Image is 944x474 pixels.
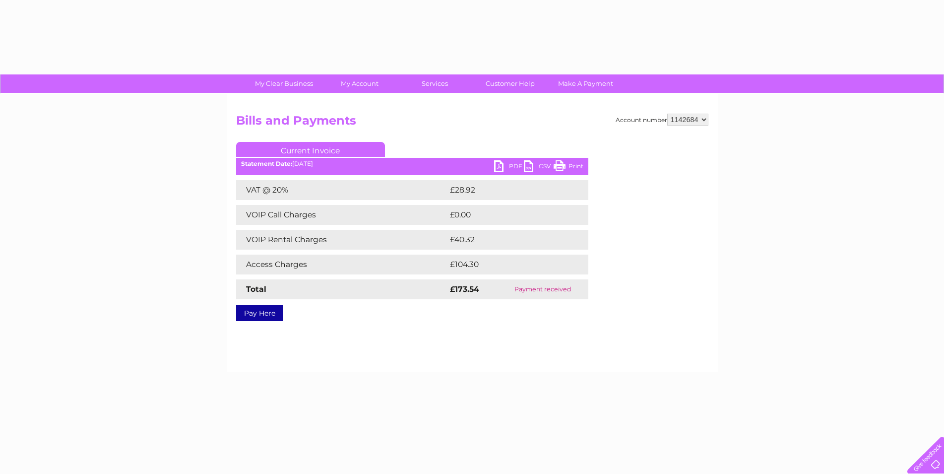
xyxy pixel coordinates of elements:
td: £40.32 [447,230,568,250]
a: My Account [318,74,400,93]
td: VOIP Call Charges [236,205,447,225]
a: Print [554,160,583,175]
td: £0.00 [447,205,566,225]
a: CSV [524,160,554,175]
td: VAT @ 20% [236,180,447,200]
div: Account number [616,114,708,126]
h2: Bills and Payments [236,114,708,133]
div: [DATE] [236,160,588,167]
b: Statement Date: [241,160,292,167]
strong: Total [246,284,266,294]
strong: £173.54 [450,284,479,294]
a: PDF [494,160,524,175]
td: Access Charges [236,255,447,274]
td: VOIP Rental Charges [236,230,447,250]
td: £28.92 [447,180,568,200]
a: Current Invoice [236,142,385,157]
td: Payment received [498,279,588,299]
a: Pay Here [236,305,283,321]
td: £104.30 [447,255,570,274]
a: My Clear Business [243,74,325,93]
a: Services [394,74,476,93]
a: Customer Help [469,74,551,93]
a: Make A Payment [545,74,627,93]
